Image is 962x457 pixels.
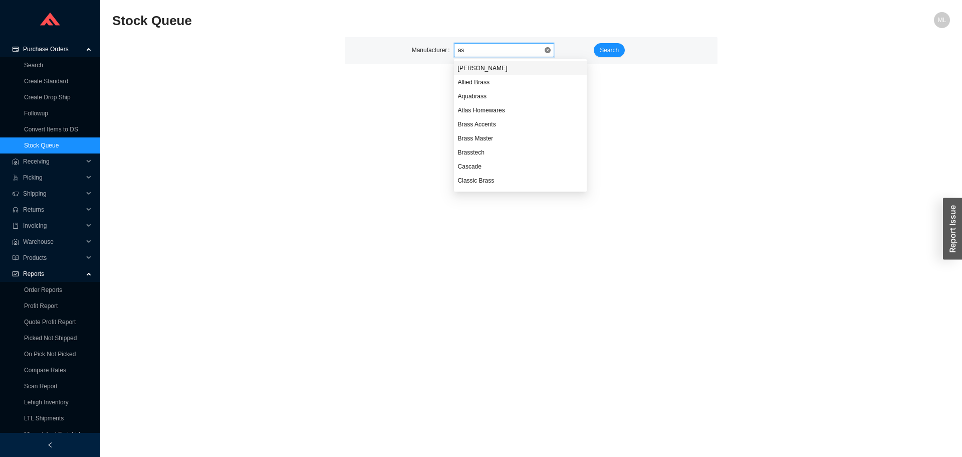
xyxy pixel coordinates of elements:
[24,142,59,149] a: Stock Queue
[454,89,587,103] div: Aquabrass
[454,174,587,188] div: Classic Brass
[24,383,58,390] a: Scan Report
[12,46,19,52] span: credit-card
[23,202,83,218] span: Returns
[458,120,583,129] div: Brass Accents
[458,106,583,115] div: Atlas Homewares
[24,399,69,406] a: Lehigh Inventory
[24,351,76,358] a: On Pick Not Picked
[458,176,583,185] div: Classic Brass
[545,47,551,53] span: close-circle
[23,186,83,202] span: Shipping
[12,207,19,213] span: customer-service
[24,94,71,101] a: Create Drop Ship
[23,218,83,234] span: Invoicing
[24,415,64,422] a: LTL Shipments
[24,110,48,117] a: Followup
[454,160,587,174] div: Cascade
[23,41,83,57] span: Purchase Orders
[12,255,19,261] span: read
[938,12,946,28] span: ML
[454,145,587,160] div: Brasstech
[24,286,62,293] a: Order Reports
[454,103,587,117] div: Atlas Homewares
[12,223,19,229] span: book
[24,78,68,85] a: Create Standard
[23,250,83,266] span: Products
[458,78,583,87] div: Allied Brass
[454,131,587,145] div: Brass Master
[24,62,43,69] a: Search
[600,45,619,55] span: Search
[458,148,583,157] div: Brasstech
[412,43,454,57] label: Manufacturer
[112,12,741,30] h2: Stock Queue
[47,442,53,448] span: left
[458,134,583,143] div: Brass Master
[594,43,625,57] button: Search
[454,61,587,75] div: Ashley Norton
[454,117,587,131] div: Brass Accents
[24,431,101,438] a: Mismatched Freight Invoices
[24,302,58,310] a: Profit Report
[23,170,83,186] span: Picking
[458,162,583,171] div: Cascade
[24,126,78,133] a: Convert Items to DS
[23,234,83,250] span: Warehouse
[458,92,583,101] div: Aquabrass
[24,335,77,342] a: Picked Not Shipped
[24,367,66,374] a: Compare Rates
[458,64,583,73] div: [PERSON_NAME]
[23,266,83,282] span: Reports
[454,75,587,89] div: Allied Brass
[24,319,76,326] a: Quote Profit Report
[12,271,19,277] span: fund
[23,154,83,170] span: Receiving
[454,188,587,202] div: Classic Grills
